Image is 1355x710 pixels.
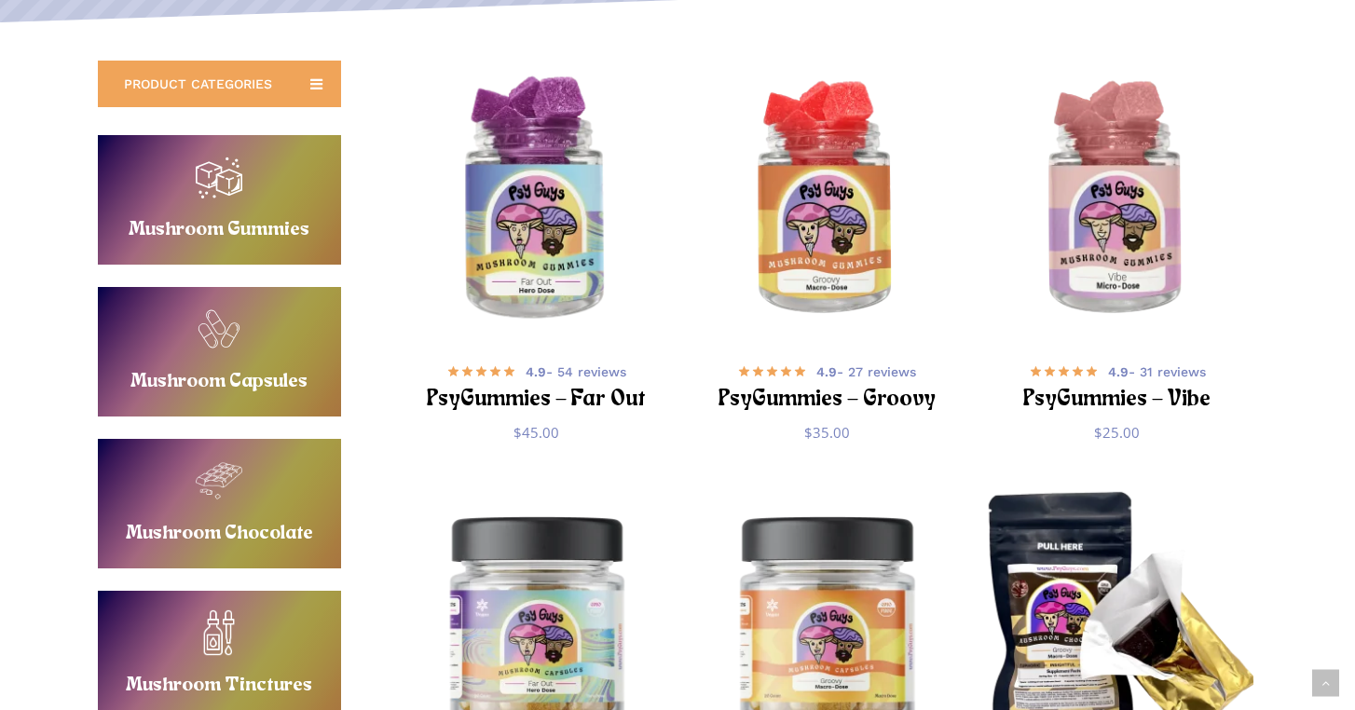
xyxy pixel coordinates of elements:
a: PRODUCT CATEGORIES [98,61,341,107]
h2: PsyGummies – Far Out [424,383,650,417]
span: $ [804,423,813,442]
span: - 27 reviews [816,362,916,381]
h2: PsyGummies – Vibe [1005,383,1231,417]
a: 4.9- 27 reviews PsyGummies – Groovy [714,360,940,409]
bdi: 45.00 [513,423,559,442]
img: Blackberry hero dose magic mushroom gummies in a PsyGuys branded jar [395,59,678,342]
b: 4.9 [1108,364,1129,379]
h2: PsyGummies – Groovy [714,383,940,417]
span: - 54 reviews [526,362,626,381]
span: - 31 reviews [1108,362,1206,381]
a: PsyGummies - Far Out [401,64,674,337]
a: 4.9- 31 reviews PsyGummies – Vibe [1005,360,1231,409]
b: 4.9 [526,364,546,379]
a: PsyGummies - Groovy [691,64,964,337]
a: 4.9- 54 reviews PsyGummies – Far Out [424,360,650,409]
a: Back to top [1312,670,1339,697]
bdi: 25.00 [1094,423,1140,442]
span: PRODUCT CATEGORIES [124,75,272,93]
a: PsyGummies - Vibe [981,64,1254,337]
b: 4.9 [816,364,837,379]
span: $ [513,423,522,442]
bdi: 35.00 [804,423,850,442]
span: $ [1094,423,1102,442]
img: Passionfruit microdose magic mushroom gummies in a PsyGuys branded jar [981,64,1254,337]
img: Strawberry macrodose magic mushroom gummies in a PsyGuys branded jar [691,64,964,337]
